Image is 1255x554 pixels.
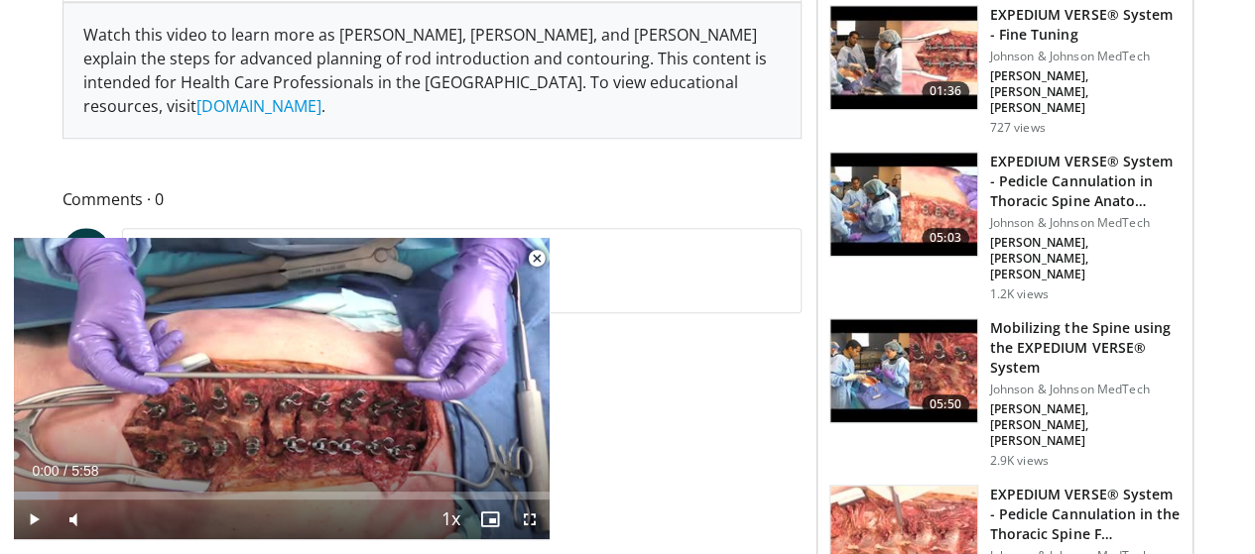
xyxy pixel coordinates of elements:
p: Johnson & Johnson MedTech [990,49,1181,64]
p: [PERSON_NAME], [PERSON_NAME], [PERSON_NAME] [990,68,1181,116]
h3: EXPEDIUM VERSE® System - Fine Tuning [990,5,1181,45]
button: Enable picture-in-picture mode [470,499,510,539]
a: [DOMAIN_NAME] [196,95,321,117]
video-js: Video Player [14,238,550,540]
a: 05:03 EXPEDIUM VERSE® System - Pedicle Cannulation in Thoracic Spine Anato… Johnson & Johnson Med... [829,152,1181,302]
a: A [63,228,110,276]
span: 01:36 [922,81,969,101]
img: 59997d44-fc9e-49cc-9120-79a0741a8cd9.150x105_q85_crop-smart_upscale.jpg [830,319,977,422]
h3: Mobilizing the Spine using the EXPEDIUM VERSE® System [990,318,1181,378]
button: Play [14,499,54,539]
p: 1.2K views [990,286,1049,302]
p: [PERSON_NAME], [PERSON_NAME], [PERSON_NAME] [990,401,1181,449]
span: 5:58 [71,463,98,479]
button: Fullscreen [510,499,550,539]
span: Comments 0 [63,186,802,212]
p: Johnson & Johnson MedTech [990,382,1181,397]
button: Playback Rate [431,499,470,539]
h3: EXPEDIUM VERSE® System - Pedicle Cannulation in Thoracic Spine Anato… [990,152,1181,211]
p: 727 views [990,120,1046,136]
p: 2.9K views [990,453,1049,469]
a: 01:36 EXPEDIUM VERSE® System - Fine Tuning Johnson & Johnson MedTech [PERSON_NAME], [PERSON_NAME]... [829,5,1181,136]
img: 887f0090-8c06-4202-84fe-3eaa57e2f71d.150x105_q85_crop-smart_upscale.jpg [830,6,977,109]
span: 0:00 [32,463,59,479]
button: Mute [54,499,93,539]
p: Johnson & Johnson MedTech [990,215,1181,231]
a: 05:50 Mobilizing the Spine using the EXPEDIUM VERSE® System Johnson & Johnson MedTech [PERSON_NAM... [829,318,1181,469]
span: 05:03 [922,228,969,248]
h3: EXPEDIUM VERSE® System - Pedicle Cannulation in the Thoracic Spine F… [990,485,1181,544]
button: Close [517,238,557,279]
div: Progress Bar [14,492,550,499]
span: 05:50 [922,394,969,414]
span: / [63,463,67,479]
img: d79638fb-88e7-4329-8192-33a891e72c36.150x105_q85_crop-smart_upscale.jpg [830,153,977,256]
p: [PERSON_NAME], [PERSON_NAME], [PERSON_NAME] [990,235,1181,282]
div: Watch this video to learn more as [PERSON_NAME], [PERSON_NAME], and [PERSON_NAME] explain the ste... [63,3,801,138]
